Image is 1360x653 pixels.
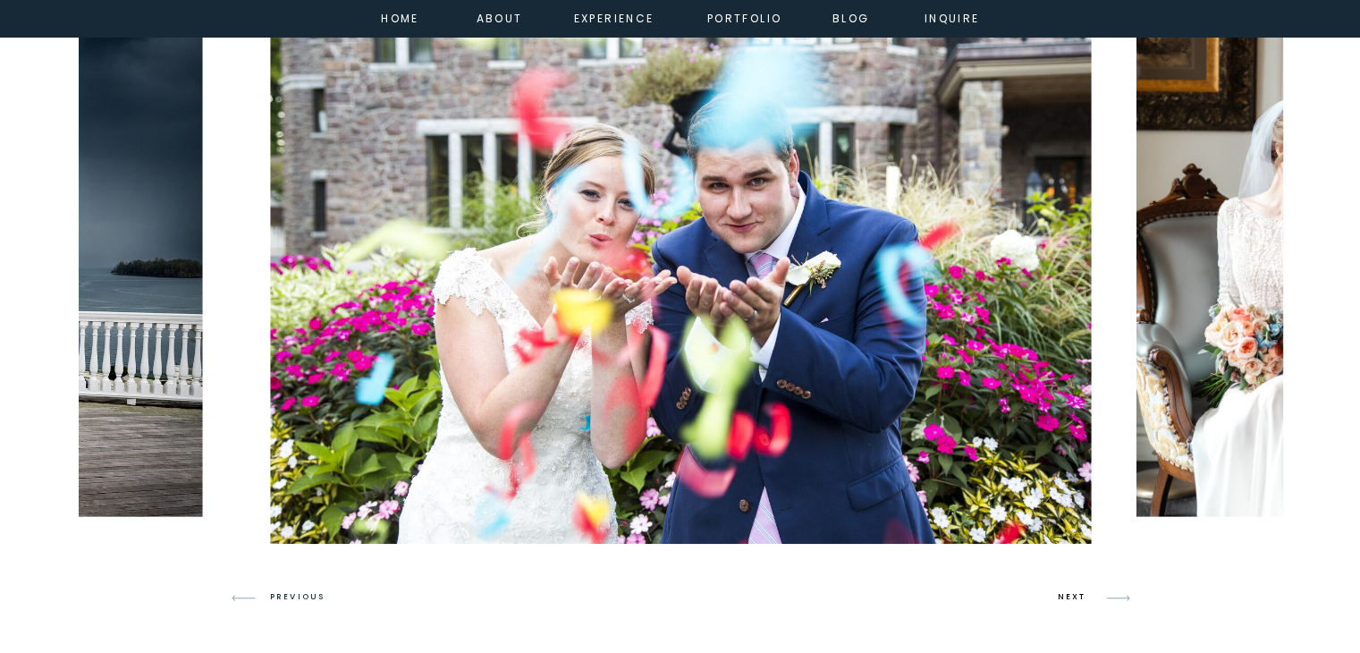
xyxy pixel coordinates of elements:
[706,9,783,25] a: portfolio
[477,9,517,25] a: about
[1058,589,1092,606] h3: NEXT
[920,9,984,25] a: inquire
[574,9,646,25] a: experience
[376,9,425,25] a: home
[270,589,339,606] h3: PREVIOUS
[819,9,883,25] a: Blog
